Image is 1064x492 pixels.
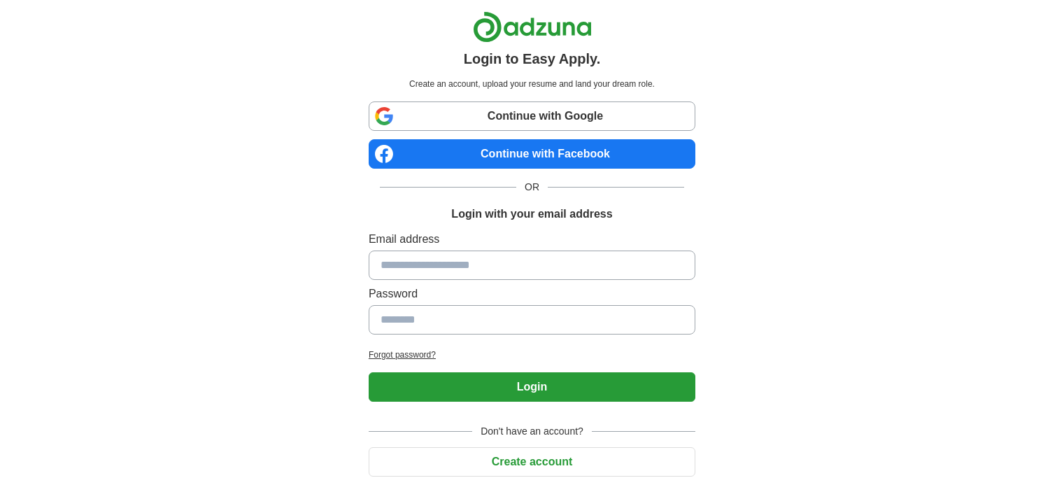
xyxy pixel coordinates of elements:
a: Continue with Facebook [369,139,695,169]
span: OR [516,180,548,195]
h1: Login with your email address [451,206,612,223]
a: Forgot password? [369,349,695,361]
button: Create account [369,447,695,477]
h1: Login to Easy Apply. [464,48,601,69]
a: Continue with Google [369,101,695,131]
label: Password [369,286,695,302]
img: Adzuna logo [473,11,592,43]
a: Create account [369,456,695,468]
span: Don't have an account? [472,424,592,439]
button: Login [369,372,695,402]
p: Create an account, upload your resume and land your dream role. [371,78,693,90]
label: Email address [369,231,695,248]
